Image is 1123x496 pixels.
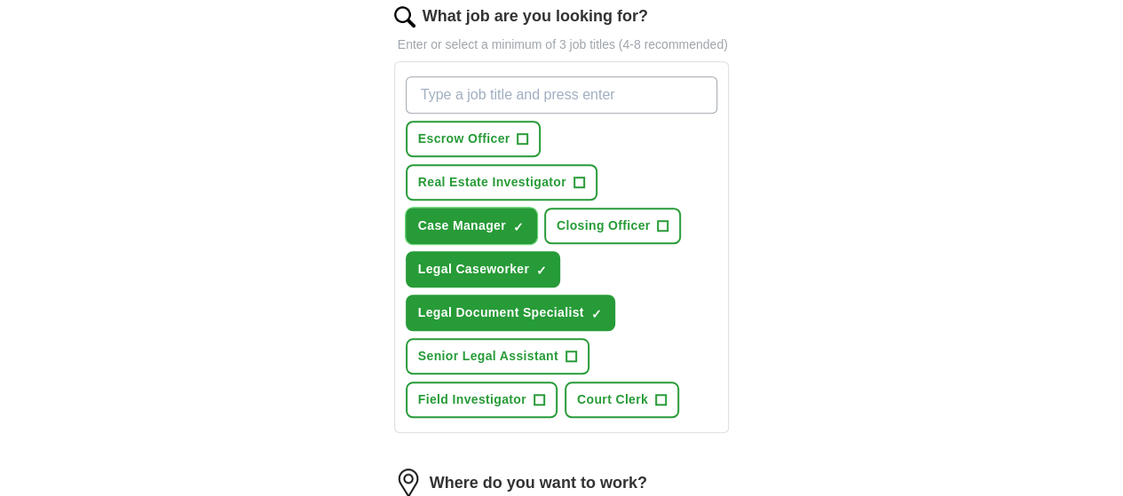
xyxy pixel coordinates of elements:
[418,173,566,192] span: Real Estate Investigator
[406,382,558,418] button: Field Investigator
[406,208,537,244] button: Case Manager✓
[544,208,682,244] button: Closing Officer
[418,303,584,322] span: Legal Document Specialist
[406,295,615,331] button: Legal Document Specialist✓
[418,217,506,235] span: Case Manager
[557,217,651,235] span: Closing Officer
[513,220,524,234] span: ✓
[406,251,560,287] button: Legal Caseworker✓
[577,390,648,409] span: Court Clerk
[406,164,597,201] button: Real Estate Investigator
[418,347,558,366] span: Senior Legal Assistant
[406,76,718,114] input: Type a job title and press enter
[406,121,542,157] button: Escrow Officer
[406,338,589,374] button: Senior Legal Assistant
[536,264,547,278] span: ✓
[394,35,730,54] p: Enter or select a minimum of 3 job titles (4-8 recommended)
[591,307,602,321] span: ✓
[418,260,529,279] span: Legal Caseworker
[423,4,648,28] label: What job are you looking for?
[418,130,510,148] span: Escrow Officer
[430,471,647,495] label: Where do you want to work?
[565,382,679,418] button: Court Clerk
[418,390,526,409] span: Field Investigator
[394,6,415,28] img: search.png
